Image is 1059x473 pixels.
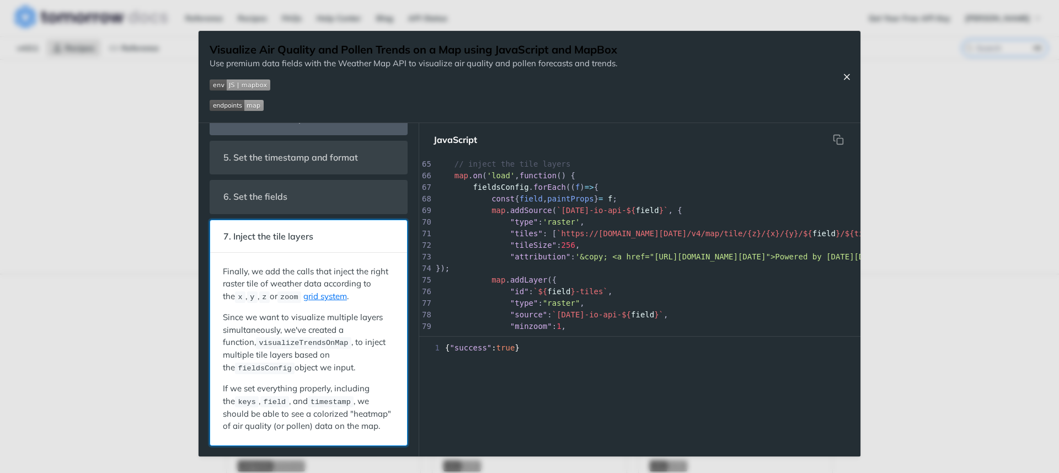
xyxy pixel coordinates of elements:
[280,293,298,301] span: zoom
[510,206,552,215] span: addSource
[210,99,617,111] span: Expand image
[510,322,552,331] span: "minzoom"
[557,206,635,215] span: `[DATE]-io-api-${
[419,182,430,193] div: 67
[454,171,468,180] span: map
[575,183,580,192] span: f
[223,382,394,433] p: If we set everything properly, including the , , and , we should be able to see a colorized "heat...
[580,299,584,307] span: ,
[598,194,603,203] span: =
[450,343,491,352] span: "success"
[635,206,659,215] span: field
[419,342,443,354] span: 1
[210,57,617,70] p: Use premium data fields with the Weather Map API to visualize air quality and pollen forecasts an...
[259,339,348,347] span: visualizeTrendsOnMap
[419,274,430,286] div: 75
[505,275,510,284] span: .
[238,398,255,406] span: keys
[216,147,366,168] span: 5. Set the timestamp and format
[659,206,668,215] span: }`
[510,310,547,319] span: "source"
[482,171,486,180] span: (
[557,322,561,331] span: 1
[419,205,430,216] div: 69
[594,194,598,203] span: }
[419,286,430,297] div: 76
[585,183,594,192] span: =>
[210,42,617,57] h1: Visualize Air Quality and Pollen Trends on a Map using JavaScript and MapBox
[510,241,557,249] span: "tileSize"
[425,129,486,151] button: JavaScript
[612,194,617,203] span: ;
[419,170,430,182] div: 66
[473,171,482,180] span: on
[552,322,557,331] span: :
[515,194,519,203] span: {
[210,220,408,446] section: 7. Inject the tile layersFinally, we add the calls that inject the right raster tile of weather d...
[510,275,547,284] span: addLayer
[575,241,580,249] span: ,
[419,263,430,274] div: 74
[654,310,664,319] span: }`
[543,229,557,238] span: : [
[608,194,612,203] span: f
[419,321,430,332] div: 79
[631,310,654,319] span: field
[419,251,430,263] div: 73
[419,309,430,321] div: 78
[827,129,849,151] button: Copy
[552,206,557,215] span: (
[566,183,575,192] span: ((
[223,311,394,374] p: Since we want to visualize multiple layers simultaneously, we've created a function, , to inject ...
[543,299,580,307] span: "raster"
[533,183,566,192] span: forEach
[264,398,286,406] span: field
[547,275,557,284] span: ({
[510,252,571,261] span: "attribution"
[491,194,515,203] span: const
[510,217,538,226] span: "type"
[664,310,668,319] span: ,
[580,217,584,226] span: ,
[419,240,430,251] div: 72
[510,299,538,307] span: "type"
[311,398,351,406] span: timestamp
[419,342,860,354] div: { : }
[210,100,264,111] img: endpoint
[836,229,854,238] span: }/${
[468,171,473,180] span: .
[419,193,430,205] div: 68
[216,186,295,208] span: 6. Set the fields
[510,287,529,296] span: "id"
[668,206,682,215] span: , {
[538,217,542,226] span: :
[561,241,575,249] span: 256
[608,287,612,296] span: ,
[854,229,896,238] span: timestamp
[515,171,519,180] span: ,
[557,241,561,249] span: :
[529,287,533,296] span: :
[496,343,515,352] span: true
[520,171,557,180] span: function
[454,160,571,168] span: // inject the tile layers
[419,297,430,309] div: 77
[538,299,542,307] span: :
[557,229,812,238] span: `https://[DOMAIN_NAME][DATE]/v4/map/tile/{z}/{x}/{y}/${
[547,287,570,296] span: field
[557,171,575,180] span: () {
[250,293,254,301] span: y
[529,183,533,192] span: .
[487,171,515,180] span: 'load'
[419,216,430,228] div: 70
[570,252,575,261] span: :
[838,71,855,82] button: Close Recipe
[491,206,505,215] span: map
[594,183,598,192] span: {
[473,183,528,192] span: fieldsConfig
[580,183,584,192] span: )
[210,180,408,214] section: 6. Set the fields
[210,78,617,91] span: Expand image
[833,134,844,145] svg: hidden
[812,229,836,238] span: field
